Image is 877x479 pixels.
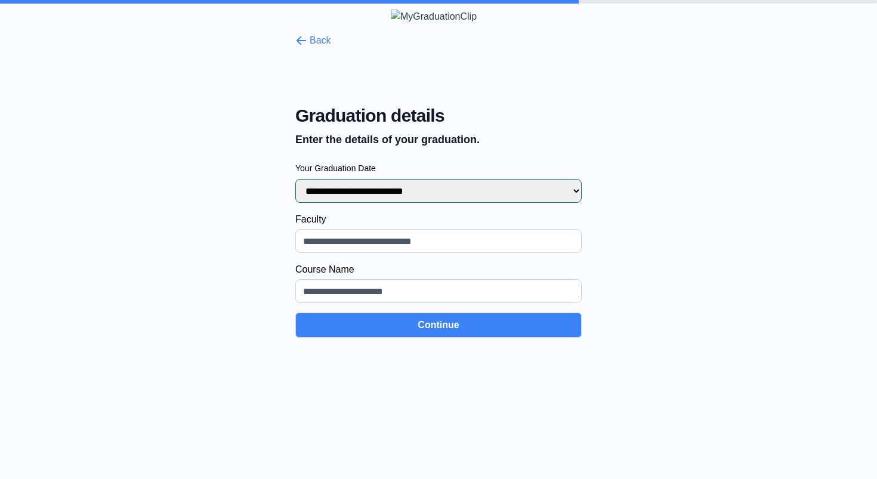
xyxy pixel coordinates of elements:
[295,262,582,277] label: Course Name
[295,212,582,227] label: Faculty
[295,105,582,126] span: Graduation details
[295,131,582,148] p: Enter the details of your graduation.
[295,33,331,48] button: Back
[295,313,582,338] button: Continue
[295,162,582,174] label: Your Graduation Date
[391,10,486,24] img: MyGraduationClip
